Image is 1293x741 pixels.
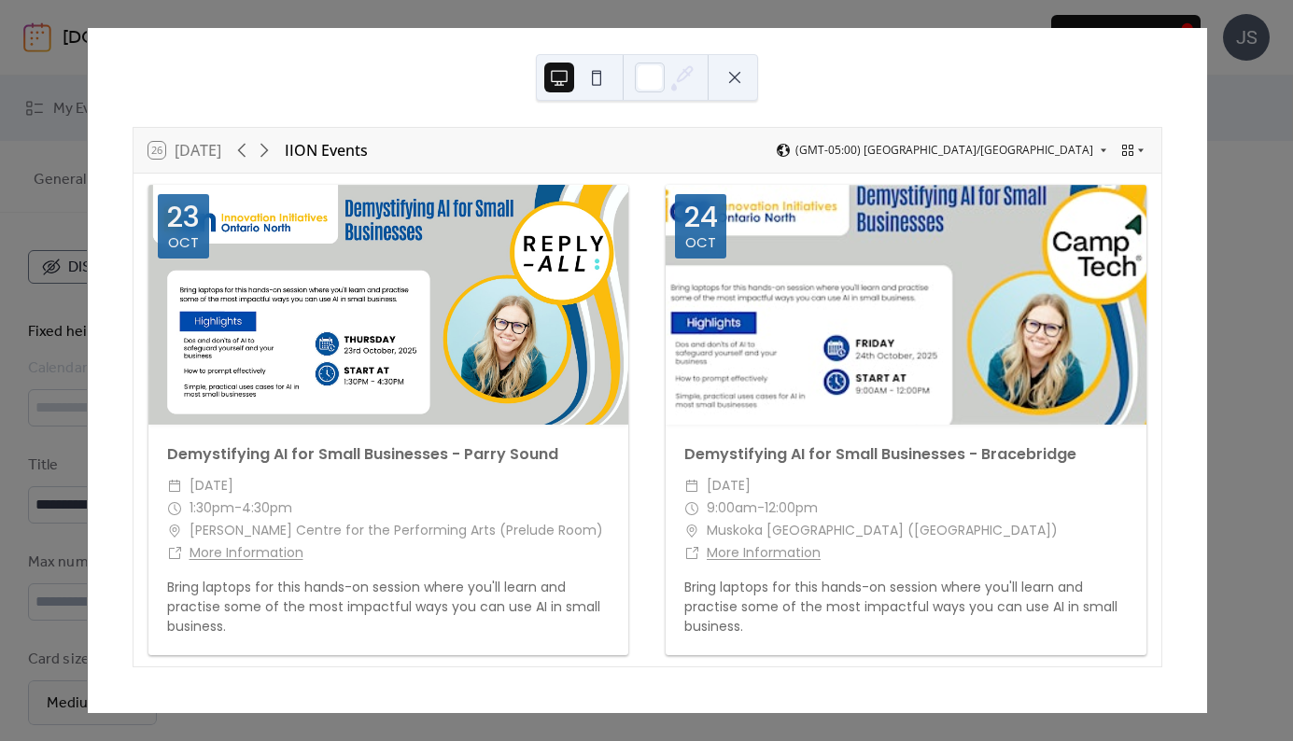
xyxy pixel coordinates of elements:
div: IION Events [285,139,368,161]
span: [DATE] [190,475,233,497]
div: ​ [684,520,699,542]
div: Bring laptops for this hands-on session where you'll learn and practise some of the most impactfu... [148,578,629,636]
span: [DATE] [707,475,751,497]
div: Bring laptops for this hands-on session where you'll learn and practise some of the most impactfu... [666,578,1146,636]
div: ​ [684,542,699,565]
a: Demystifying AI for Small Businesses - Parry Sound [167,443,558,465]
span: - [234,497,242,520]
div: ​ [167,475,182,497]
div: ​ [167,520,182,542]
div: 24 [683,203,718,231]
a: Demystifying AI for Small Businesses - Bracebridge [684,443,1076,465]
div: ​ [167,542,182,565]
div: 23 [166,203,200,231]
span: Muskoka [GEOGRAPHIC_DATA] ([GEOGRAPHIC_DATA]) [707,520,1058,542]
div: Oct [168,235,199,249]
span: 12:00pm [765,497,818,520]
div: Oct [685,235,716,249]
div: ​ [684,475,699,497]
span: 1:30pm [190,497,234,520]
span: 9:00am [707,497,757,520]
div: ​ [167,497,182,520]
a: More Information [707,543,821,562]
span: [PERSON_NAME] Centre for the Performing Arts (Prelude Room) [190,520,603,542]
span: - [757,497,765,520]
div: ​ [684,497,699,520]
span: 4:30pm [242,497,292,520]
a: More Information [190,543,303,562]
span: (GMT-05:00) [GEOGRAPHIC_DATA]/[GEOGRAPHIC_DATA] [795,145,1093,156]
